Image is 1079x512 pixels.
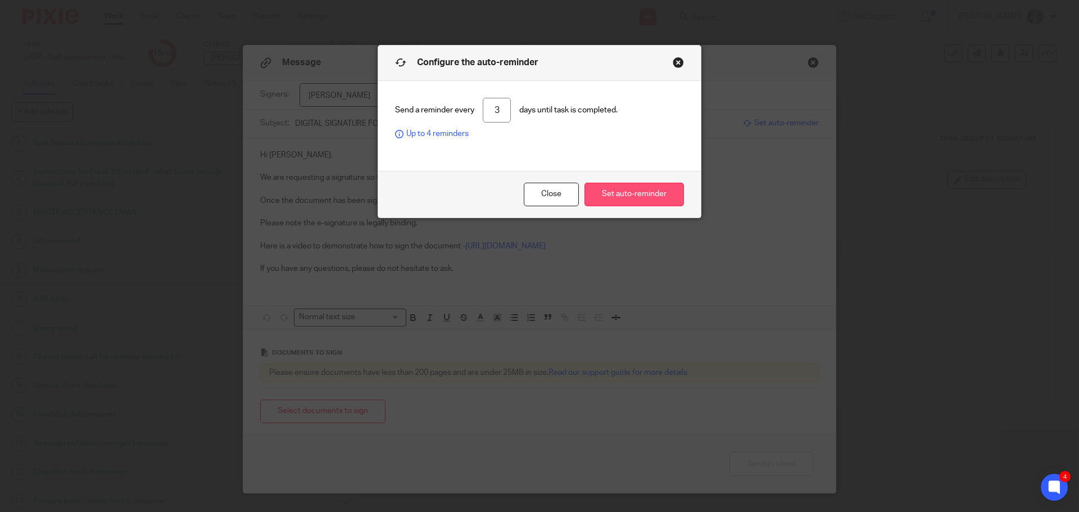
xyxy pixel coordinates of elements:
span: Up to 4 reminders [395,128,469,139]
button: Close [524,183,579,207]
div: 4 [1059,471,1071,482]
span: days until task is completed. [519,105,618,116]
span: Send a reminder every [395,105,474,116]
button: Set auto-reminder [584,183,684,207]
